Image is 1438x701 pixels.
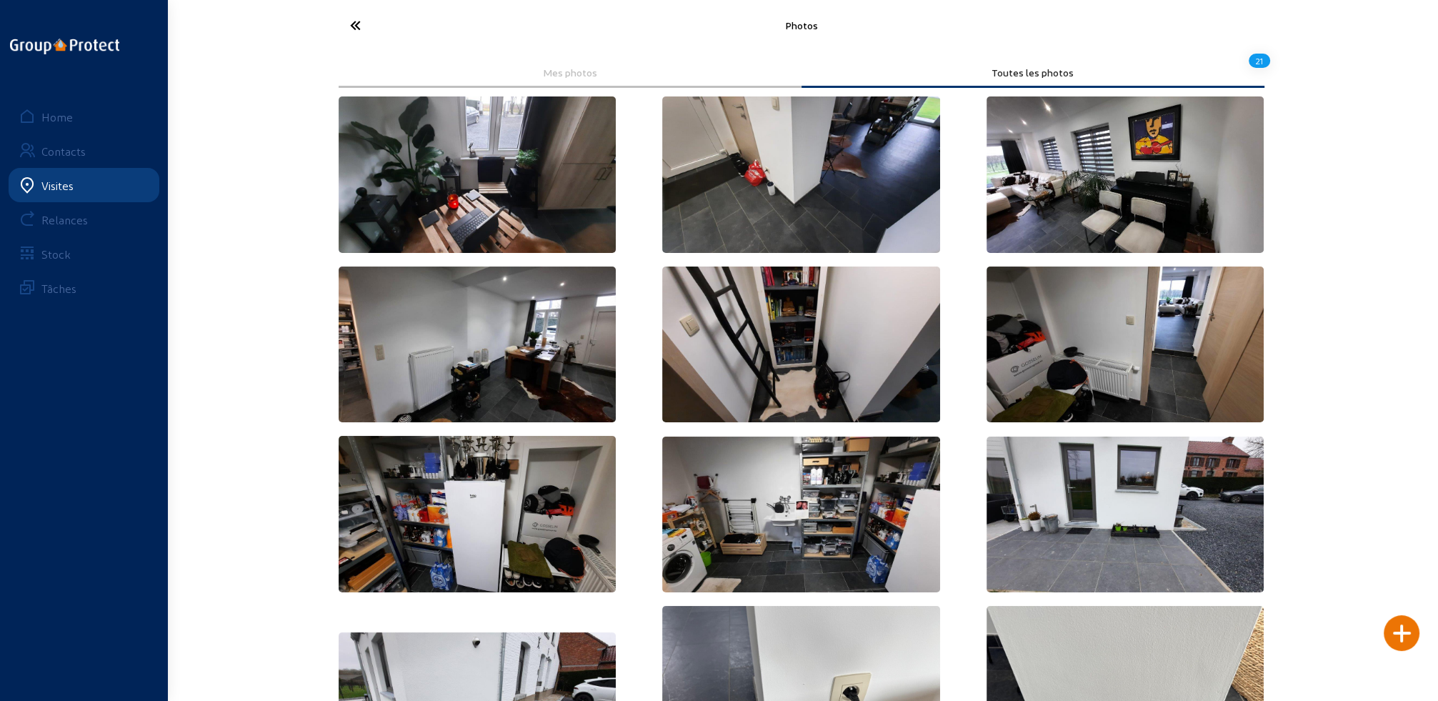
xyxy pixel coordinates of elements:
a: Contacts [9,134,159,168]
img: 20220203_101636.jpg [339,436,616,592]
img: 20220203_101701.jpg [662,96,940,253]
img: 20220203_101633.jpg [662,437,940,592]
div: Home [41,110,73,124]
img: 20220203_101718.jpg [987,437,1264,592]
div: Photos [487,19,1116,31]
div: Relances [41,213,88,227]
div: Contacts [41,144,86,158]
a: Stock [9,237,159,271]
div: Toutes les photos [812,66,1254,79]
div: 21 [1249,49,1270,73]
a: Home [9,99,159,134]
img: 20220203_101648.jpg [339,267,616,423]
img: 20220203_101644.jpg [662,267,940,422]
img: 20220203_101655.jpg [987,96,1264,252]
div: Mes photos [349,66,792,79]
div: Visites [41,179,74,192]
img: 20220203_101705.jpg [339,96,616,253]
div: Tâches [41,282,76,295]
a: Relances [9,202,159,237]
img: logo-oneline.png [10,39,119,54]
img: 20220203_101639.jpg [987,267,1264,423]
div: Stock [41,247,71,261]
a: Visites [9,168,159,202]
a: Tâches [9,271,159,305]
